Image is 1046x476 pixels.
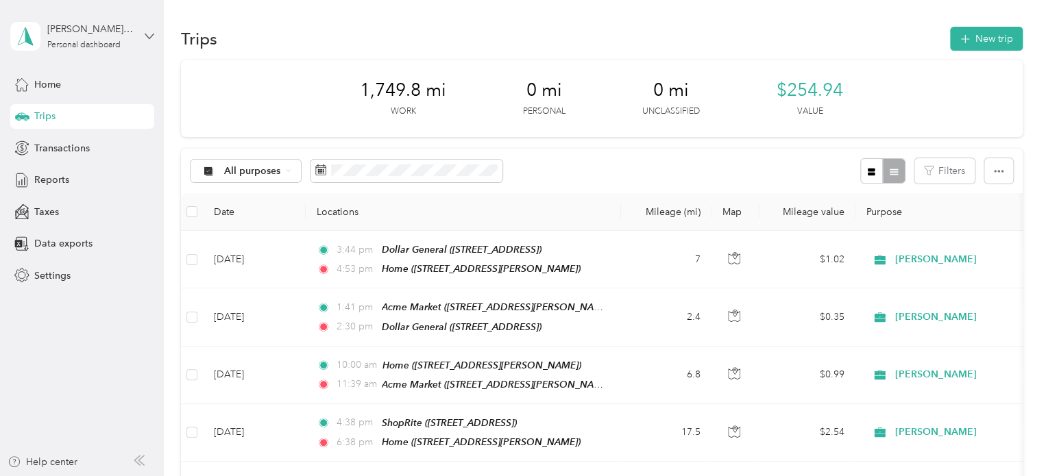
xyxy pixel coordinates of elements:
span: ShopRite ([STREET_ADDRESS]) [382,417,517,428]
h1: Trips [181,32,217,46]
span: Dollar General ([STREET_ADDRESS]) [382,321,542,332]
p: Unclassified [642,105,700,118]
td: $2.54 [759,404,855,462]
span: 3:44 pm [336,242,375,258]
span: 0 mi [526,79,562,101]
td: [DATE] [203,231,306,288]
span: 2:30 pm [336,319,375,334]
span: 10:00 am [336,358,376,373]
td: $1.02 [759,231,855,288]
span: 4:38 pm [336,415,375,430]
span: 0 mi [653,79,689,101]
th: Map [711,193,759,231]
p: Personal [523,105,565,118]
th: Date [203,193,306,231]
th: Locations [306,193,621,231]
span: Acme Market ([STREET_ADDRESS][PERSON_NAME]) [382,301,613,313]
td: [DATE] [203,347,306,404]
span: Home ([STREET_ADDRESS][PERSON_NAME]) [382,360,581,371]
span: [PERSON_NAME] [895,367,1021,382]
iframe: Everlance-gr Chat Button Frame [969,399,1046,476]
span: [PERSON_NAME] [895,425,1021,440]
span: 1,749.8 mi [360,79,446,101]
span: Acme Market ([STREET_ADDRESS][PERSON_NAME]) [382,379,613,390]
span: 6:38 pm [336,435,375,450]
p: Value [797,105,823,118]
td: 6.8 [621,347,711,404]
td: 17.5 [621,404,711,462]
span: 11:39 am [336,377,375,392]
p: Work [391,105,416,118]
span: Data exports [34,236,93,251]
span: Taxes [34,205,59,219]
th: Mileage value [759,193,855,231]
span: All purposes [224,166,281,176]
button: New trip [950,27,1023,51]
span: $254.94 [777,79,843,101]
button: Help center [8,455,77,469]
td: 2.4 [621,288,711,346]
span: 4:53 pm [336,262,375,277]
span: Dollar General ([STREET_ADDRESS]) [382,244,542,255]
td: [DATE] [203,288,306,346]
td: $0.99 [759,347,855,404]
span: Home ([STREET_ADDRESS][PERSON_NAME]) [382,263,581,274]
span: Reports [34,173,69,187]
td: 7 [621,231,711,288]
div: Personal dashboard [47,41,121,49]
span: Settings [34,268,71,283]
td: $0.35 [759,288,855,346]
span: Transactions [34,141,90,155]
td: [DATE] [203,404,306,462]
div: [PERSON_NAME] [PERSON_NAME] [47,22,133,36]
span: 1:41 pm [336,300,375,315]
span: [PERSON_NAME] [895,252,1021,267]
span: Trips [34,109,56,123]
th: Mileage (mi) [621,193,711,231]
span: Home [34,77,61,92]
span: Home ([STREET_ADDRESS][PERSON_NAME]) [382,436,581,447]
button: Filters [914,158,975,184]
span: [PERSON_NAME] [895,310,1021,325]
